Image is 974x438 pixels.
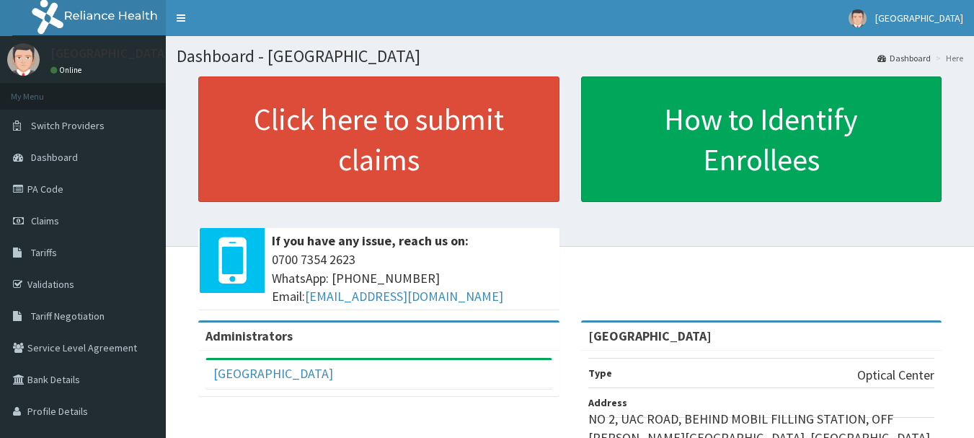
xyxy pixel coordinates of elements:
b: Address [588,396,627,409]
a: [GEOGRAPHIC_DATA] [213,365,333,382]
span: Dashboard [31,151,78,164]
img: User Image [7,43,40,76]
li: Here [932,52,963,64]
a: Online [50,65,85,75]
b: Type [588,367,612,380]
span: Switch Providers [31,119,105,132]
b: Administrators [205,328,293,344]
span: [GEOGRAPHIC_DATA] [875,12,963,25]
h1: Dashboard - [GEOGRAPHIC_DATA] [177,47,963,66]
b: If you have any issue, reach us on: [272,232,469,249]
span: 0700 7354 2623 WhatsApp: [PHONE_NUMBER] Email: [272,250,552,306]
span: Tariffs [31,246,57,259]
a: Dashboard [877,52,931,64]
strong: [GEOGRAPHIC_DATA] [588,328,712,344]
span: Claims [31,214,59,227]
p: [GEOGRAPHIC_DATA] [50,47,169,60]
a: Click here to submit claims [198,76,559,202]
img: User Image [849,9,867,27]
a: [EMAIL_ADDRESS][DOMAIN_NAME] [305,288,503,305]
p: Optical Center [857,366,934,385]
span: Tariff Negotiation [31,310,105,323]
a: How to Identify Enrollees [581,76,942,202]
